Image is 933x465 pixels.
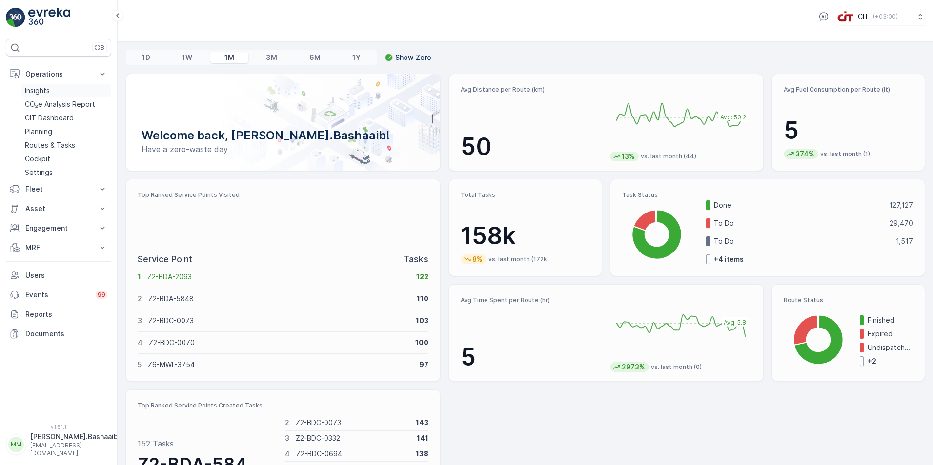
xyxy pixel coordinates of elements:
[461,191,590,199] p: Total Tasks
[784,86,913,94] p: Avg Fuel Consumption per Route (lt)
[142,143,425,155] p: Have a zero-waste day
[25,204,92,213] p: Asset
[296,449,409,459] p: Z2-BDC-0694
[224,53,234,62] p: 1M
[138,191,428,199] p: Top Ranked Service Points Visited
[296,433,410,443] p: Z2-BDC-0332
[138,294,142,304] p: 2
[889,200,913,210] p: 127,127
[21,84,111,97] a: Insights
[25,310,107,319] p: Reports
[6,285,111,305] a: Events99
[714,218,883,228] p: To Do
[395,53,431,62] p: Show Zero
[784,116,913,145] p: 5
[461,296,602,304] p: Avg Time Spent per Route (hr)
[25,140,75,150] p: Routes & Tasks
[6,424,111,430] span: v 1.51.1
[416,272,428,282] p: 122
[148,294,410,304] p: Z2-BDA-5848
[25,290,90,300] p: Events
[868,343,913,352] p: Undispatched
[25,223,92,233] p: Engagement
[6,324,111,344] a: Documents
[25,243,92,252] p: MRF
[714,236,890,246] p: To Do
[142,53,150,62] p: 1D
[6,432,111,457] button: MM[PERSON_NAME].Bashaaib[EMAIL_ADDRESS][DOMAIN_NAME]
[837,8,925,25] button: CIT(+03:00)
[149,338,409,348] p: Z2-BDC-0070
[6,64,111,84] button: Operations
[30,432,118,442] p: [PERSON_NAME].Bashaaib
[148,316,409,326] p: Z2-BDC-0073
[890,218,913,228] p: 29,470
[419,360,428,369] p: 97
[896,236,913,246] p: 1,517
[138,438,174,449] p: 152 Tasks
[98,291,106,299] p: 99
[868,315,913,325] p: Finished
[794,149,815,159] p: 374%
[182,53,192,62] p: 1W
[6,266,111,285] a: Users
[25,154,50,164] p: Cockpit
[25,127,52,136] p: Planning
[488,255,549,263] p: vs. last month (172k)
[138,272,141,282] p: 1
[714,254,744,264] p: + 4 items
[296,418,409,427] p: Z2-BDC-0073
[25,271,107,280] p: Users
[148,360,413,369] p: Z6-MWL-3754
[285,418,289,427] p: 2
[6,8,25,27] img: logo
[25,69,92,79] p: Operations
[142,128,425,143] p: Welcome back, [PERSON_NAME].Bashaaib!
[138,316,142,326] p: 3
[651,363,702,371] p: vs. last month (0)
[416,418,428,427] p: 143
[641,153,696,160] p: vs. last month (44)
[858,12,869,21] p: CIT
[25,99,95,109] p: CO₂e Analysis Report
[873,13,898,20] p: ( +03:00 )
[352,53,361,62] p: 1Y
[714,200,883,210] p: Done
[461,86,602,94] p: Avg Distance per Route (km)
[138,360,142,369] p: 5
[837,11,854,22] img: cit-logo_pOk6rL0.png
[25,168,53,177] p: Settings
[820,150,870,158] p: vs. last month (1)
[471,254,484,264] p: 8%
[21,152,111,166] a: Cockpit
[21,111,111,125] a: CIT Dashboard
[30,442,118,457] p: [EMAIL_ADDRESS][DOMAIN_NAME]
[868,329,913,339] p: Expired
[8,437,24,452] div: MM
[784,296,913,304] p: Route Status
[138,252,192,266] p: Service Point
[138,338,142,348] p: 4
[621,362,646,372] p: 2973%
[416,316,428,326] p: 103
[147,272,410,282] p: Z2-BDA-2093
[461,343,602,372] p: 5
[25,329,107,339] p: Documents
[404,252,428,266] p: Tasks
[21,97,111,111] a: CO₂e Analysis Report
[6,199,111,218] button: Asset
[21,166,111,179] a: Settings
[25,113,74,123] p: CIT Dashboard
[621,152,636,161] p: 13%
[309,53,321,62] p: 6M
[6,238,111,257] button: MRF
[95,44,104,52] p: ⌘B
[416,449,428,459] p: 138
[25,86,50,96] p: Insights
[138,402,428,409] p: Top Ranked Service Points Created Tasks
[417,433,428,443] p: 141
[21,138,111,152] a: Routes & Tasks
[21,125,111,138] a: Planning
[285,433,289,443] p: 3
[461,221,590,251] p: 158k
